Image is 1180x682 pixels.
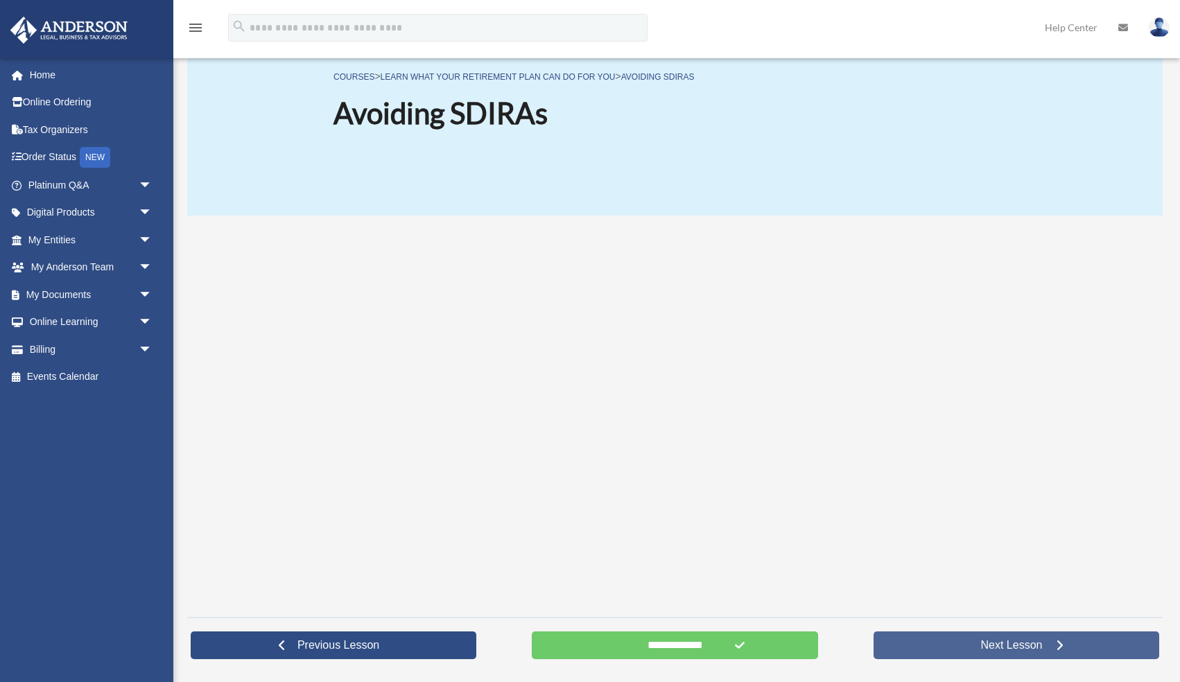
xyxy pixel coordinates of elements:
iframe: Module #2 - Why you should avoid Self Directed IRAs [336,225,1015,607]
a: Billingarrow_drop_down [10,335,173,363]
p: > > [333,68,694,85]
i: menu [187,19,204,36]
a: COURSES [333,72,374,82]
a: Next Lesson [874,631,1159,659]
a: Learn what your Retirement Plan can do for you [381,72,616,82]
a: Previous Lesson [191,631,476,659]
span: Previous Lesson [286,638,390,652]
span: arrow_drop_down [139,171,166,200]
a: My Anderson Teamarrow_drop_down [10,254,173,281]
span: Next Lesson [969,638,1053,652]
a: My Entitiesarrow_drop_down [10,226,173,254]
span: arrow_drop_down [139,199,166,227]
a: My Documentsarrow_drop_down [10,281,173,308]
a: Events Calendar [10,363,173,391]
a: Online Ordering [10,89,173,116]
a: Home [10,61,173,89]
a: Tax Organizers [10,116,173,143]
img: Anderson Advisors Platinum Portal [6,17,132,44]
a: Online Learningarrow_drop_down [10,308,173,336]
div: NEW [80,147,110,168]
a: Avoiding SDIRAs [621,72,695,82]
img: User Pic [1149,17,1170,37]
h1: Avoiding SDIRAs [333,93,694,134]
a: Platinum Q&Aarrow_drop_down [10,171,173,199]
span: arrow_drop_down [139,281,166,309]
span: arrow_drop_down [139,335,166,364]
span: arrow_drop_down [139,308,166,337]
a: menu [187,24,204,36]
a: Digital Productsarrow_drop_down [10,199,173,227]
a: Order StatusNEW [10,143,173,172]
span: arrow_drop_down [139,226,166,254]
i: search [232,19,247,34]
span: arrow_drop_down [139,254,166,282]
